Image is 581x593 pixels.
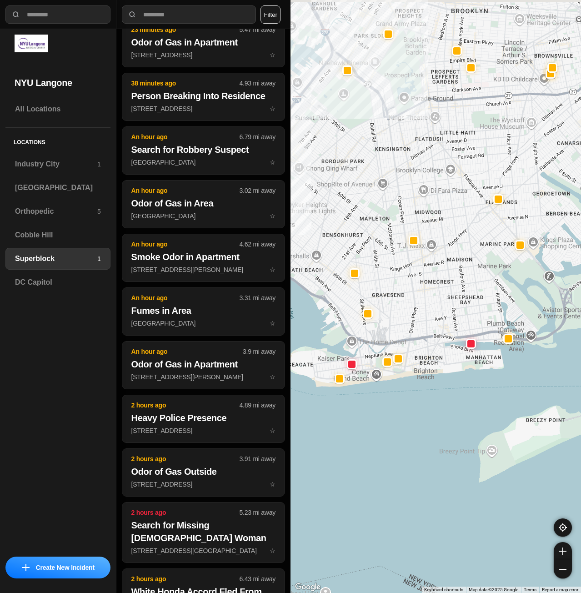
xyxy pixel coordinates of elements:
button: Filter [260,5,280,24]
p: 1 [97,254,101,263]
a: [GEOGRAPHIC_DATA] [5,177,110,199]
p: 3.02 mi away [240,186,275,195]
button: An hour ago3.9 mi awayOdor of Gas in Apartment[STREET_ADDRESS][PERSON_NAME]star [122,341,285,389]
p: Create New Incident [36,563,95,572]
h3: Cobble Hill [15,230,101,241]
p: 5 [97,207,101,216]
button: 38 minutes ago4.93 mi awayPerson Breaking Into Residence[STREET_ADDRESS]star [122,73,285,121]
button: zoom-out [554,560,572,578]
h2: Person Breaking Into Residence [131,90,275,102]
p: [GEOGRAPHIC_DATA] [131,158,275,167]
a: An hour ago3.9 mi awayOdor of Gas in Apartment[STREET_ADDRESS][PERSON_NAME]star [122,373,285,381]
h2: Fumes in Area [131,304,275,317]
h2: Odor of Gas in Apartment [131,358,275,371]
p: 3.9 mi away [243,347,275,356]
a: Industry City1 [5,153,110,175]
h2: Search for Robbery Suspect [131,143,275,156]
p: 38 minutes ago [131,79,240,88]
p: [STREET_ADDRESS] [131,426,275,435]
p: [STREET_ADDRESS] [131,50,275,60]
img: zoom-out [559,566,566,573]
p: 4.89 mi away [240,401,275,410]
img: search [128,10,137,19]
p: 5.47 mi away [240,25,275,34]
p: [STREET_ADDRESS][GEOGRAPHIC_DATA] [131,546,275,555]
img: icon [22,564,30,571]
a: 38 minutes ago4.93 mi awayPerson Breaking Into Residence[STREET_ADDRESS]star [122,105,285,112]
p: An hour ago [131,240,240,249]
span: star [270,51,275,59]
a: Report a map error [542,587,578,592]
p: An hour ago [131,293,240,302]
a: Superblock1 [5,248,110,270]
a: Cobble Hill [5,224,110,246]
h3: Superblock [15,253,97,264]
p: 4.62 mi away [240,240,275,249]
h5: Locations [5,128,110,153]
h3: All Locations [15,104,101,115]
span: star [270,266,275,273]
p: 23 minutes ago [131,25,240,34]
p: 3.31 mi away [240,293,275,302]
p: 2 hours ago [131,574,240,583]
button: An hour ago3.02 mi awayOdor of Gas in Area[GEOGRAPHIC_DATA]star [122,180,285,228]
p: 6.43 mi away [240,574,275,583]
span: star [270,427,275,434]
p: An hour ago [131,132,240,141]
p: [STREET_ADDRESS][PERSON_NAME] [131,372,275,382]
a: An hour ago6.79 mi awaySearch for Robbery Suspect[GEOGRAPHIC_DATA]star [122,158,285,166]
span: star [270,212,275,220]
p: 3.91 mi away [240,454,275,463]
button: 2 hours ago5.23 mi awaySearch for Missing [DEMOGRAPHIC_DATA] Woman[STREET_ADDRESS][GEOGRAPHIC_DAT... [122,502,285,563]
button: iconCreate New Incident [5,557,110,578]
h3: Industry City [15,159,97,170]
span: star [270,373,275,381]
a: 23 minutes ago5.47 mi awayOdor of Gas in Apartment[STREET_ADDRESS]star [122,51,285,59]
span: star [270,481,275,488]
p: 2 hours ago [131,508,240,517]
a: An hour ago3.02 mi awayOdor of Gas in Area[GEOGRAPHIC_DATA]star [122,212,285,220]
h3: [GEOGRAPHIC_DATA] [15,182,101,193]
h2: Odor of Gas Outside [131,465,275,478]
p: [STREET_ADDRESS][PERSON_NAME] [131,265,275,274]
h2: Odor of Gas in Area [131,197,275,210]
a: An hour ago3.31 mi awayFumes in Area[GEOGRAPHIC_DATA]star [122,319,285,327]
p: An hour ago [131,347,243,356]
button: 2 hours ago3.91 mi awayOdor of Gas Outside[STREET_ADDRESS]star [122,448,285,497]
a: 2 hours ago4.89 mi awayHeavy Police Presence[STREET_ADDRESS]star [122,427,285,434]
button: An hour ago4.62 mi awaySmoke Odor in Apartment[STREET_ADDRESS][PERSON_NAME]star [122,234,285,282]
button: 23 minutes ago5.47 mi awayOdor of Gas in Apartment[STREET_ADDRESS]star [122,19,285,67]
button: An hour ago3.31 mi awayFumes in Area[GEOGRAPHIC_DATA]star [122,287,285,336]
button: recenter [554,518,572,537]
a: 2 hours ago5.23 mi awaySearch for Missing [DEMOGRAPHIC_DATA] Woman[STREET_ADDRESS][GEOGRAPHIC_DAT... [122,547,285,554]
img: logo [15,35,48,52]
p: 4.93 mi away [240,79,275,88]
a: An hour ago4.62 mi awaySmoke Odor in Apartment[STREET_ADDRESS][PERSON_NAME]star [122,266,285,273]
img: zoom-in [559,548,566,555]
p: An hour ago [131,186,240,195]
h2: Smoke Odor in Apartment [131,251,275,263]
a: Terms (opens in new tab) [524,587,536,592]
button: 2 hours ago4.89 mi awayHeavy Police Presence[STREET_ADDRESS]star [122,395,285,443]
a: 2 hours ago3.91 mi awayOdor of Gas Outside[STREET_ADDRESS]star [122,480,285,488]
p: [GEOGRAPHIC_DATA] [131,211,275,221]
h3: DC Capitol [15,277,101,288]
button: An hour ago6.79 mi awaySearch for Robbery Suspect[GEOGRAPHIC_DATA]star [122,126,285,175]
span: Map data ©2025 Google [469,587,518,592]
button: zoom-in [554,542,572,560]
p: 5.23 mi away [240,508,275,517]
p: 2 hours ago [131,454,240,463]
h2: Odor of Gas in Apartment [131,36,275,49]
p: 2 hours ago [131,401,240,410]
h3: Orthopedic [15,206,97,217]
span: star [270,105,275,112]
img: Google [293,581,323,593]
h2: NYU Langone [15,76,101,89]
span: star [270,547,275,554]
button: Keyboard shortcuts [424,587,463,593]
a: DC Capitol [5,271,110,293]
a: Orthopedic5 [5,201,110,222]
h2: Heavy Police Presence [131,412,275,424]
p: 6.79 mi away [240,132,275,141]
